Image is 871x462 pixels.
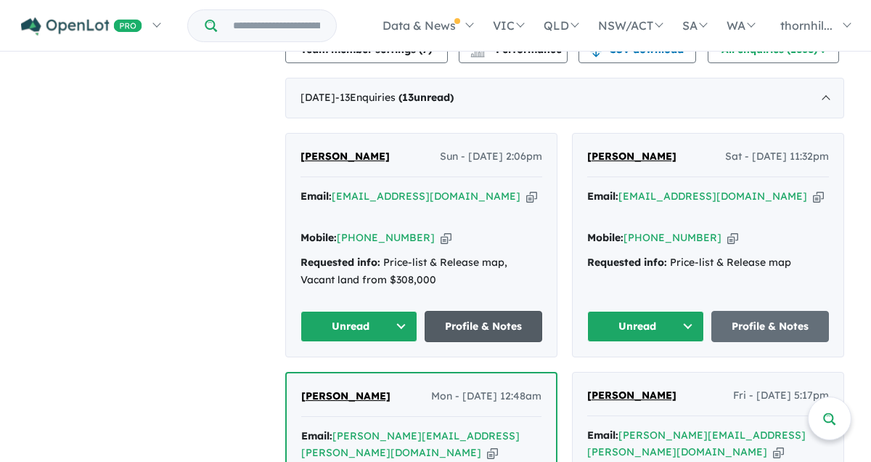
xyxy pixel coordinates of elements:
[813,189,824,204] button: Copy
[337,231,435,244] a: [PHONE_NUMBER]
[470,48,485,57] img: bar-chart.svg
[487,445,498,461] button: Copy
[301,429,520,460] a: [PERSON_NAME][EMAIL_ADDRESS][PERSON_NAME][DOMAIN_NAME]
[727,230,738,246] button: Copy
[587,311,705,342] button: Unread
[733,387,829,405] span: Fri - [DATE] 5:17pm
[300,148,390,166] a: [PERSON_NAME]
[300,311,418,342] button: Unread
[587,389,676,402] span: [PERSON_NAME]
[587,256,667,269] strong: Requested info:
[285,78,844,118] div: [DATE]
[21,17,142,36] img: Openlot PRO Logo White
[780,18,833,33] span: thornhil...
[300,190,332,203] strong: Email:
[587,254,829,272] div: Price-list & Release map
[623,231,721,244] a: [PHONE_NUMBER]
[332,190,520,203] a: [EMAIL_ADDRESS][DOMAIN_NAME]
[587,190,618,203] strong: Email:
[335,91,454,104] span: - 13 Enquir ies
[587,231,623,244] strong: Mobile:
[440,148,542,166] span: Sun - [DATE] 2:06pm
[425,311,542,342] a: Profile & Notes
[300,150,390,163] span: [PERSON_NAME]
[431,388,541,405] span: Mon - [DATE] 12:48am
[300,231,337,244] strong: Mobile:
[587,429,806,459] a: [PERSON_NAME][EMAIL_ADDRESS][PERSON_NAME][DOMAIN_NAME]
[301,429,332,442] strong: Email:
[526,189,537,204] button: Copy
[725,148,829,166] span: Sat - [DATE] 11:32pm
[711,311,829,342] a: Profile & Notes
[402,91,414,104] span: 13
[587,429,618,442] strong: Email:
[587,150,676,163] span: [PERSON_NAME]
[587,387,676,405] a: [PERSON_NAME]
[220,10,333,41] input: Try estate name, suburb, builder or developer
[441,230,451,246] button: Copy
[300,256,380,269] strong: Requested info:
[398,91,454,104] strong: ( unread)
[587,148,676,166] a: [PERSON_NAME]
[301,389,390,402] span: [PERSON_NAME]
[618,190,807,203] a: [EMAIL_ADDRESS][DOMAIN_NAME]
[300,254,542,289] div: Price-list & Release map, Vacant land from $308,000
[773,445,784,460] button: Copy
[301,388,390,405] a: [PERSON_NAME]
